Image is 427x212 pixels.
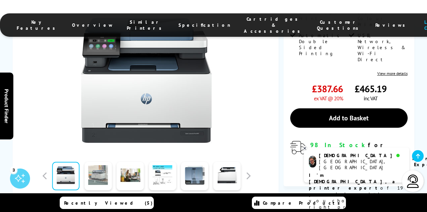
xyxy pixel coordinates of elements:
[309,172,397,191] b: I'm [DEMOGRAPHIC_DATA], a printer expert
[406,175,420,188] img: user-headset-light.svg
[81,15,212,146] img: HP Color LaserJet Pro MFP 3302fdw
[309,156,316,168] img: chris-livechat.png
[72,22,113,28] span: Overview
[377,71,408,76] a: View more details
[290,108,408,128] a: Add to Basket
[309,172,404,210] p: of 19 years! I can help you choose the right product
[310,141,408,164] div: for FREE Next Day Delivery
[299,32,348,57] span: Automatic Double Sided Printing
[310,141,368,149] span: 98 In Stock
[244,16,304,34] span: Cartridges & Accessories
[3,89,10,123] span: Product Finder
[317,19,362,31] span: Customer Questions
[290,141,408,180] div: modal_delivery
[319,152,404,158] div: [DEMOGRAPHIC_DATA]
[319,158,404,171] div: [GEOGRAPHIC_DATA], [GEOGRAPHIC_DATA]
[364,95,378,102] span: inc VAT
[60,197,154,209] a: Recently Viewed (5)
[252,197,346,209] a: Compare Products
[312,83,343,95] span: £387.66
[263,200,344,206] span: Compare Products
[17,19,59,31] span: Key Features
[178,22,231,28] span: Specification
[314,95,343,102] span: ex VAT @ 20%
[284,193,414,200] div: Toner Cartridge Costs
[64,200,153,206] span: Recently Viewed (5)
[127,19,165,31] span: Similar Printers
[375,22,409,28] span: Reviews
[355,83,387,95] span: £465.19
[10,166,17,174] div: 3
[358,32,407,63] span: USB, Network, Wireless & Wi-Fi Direct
